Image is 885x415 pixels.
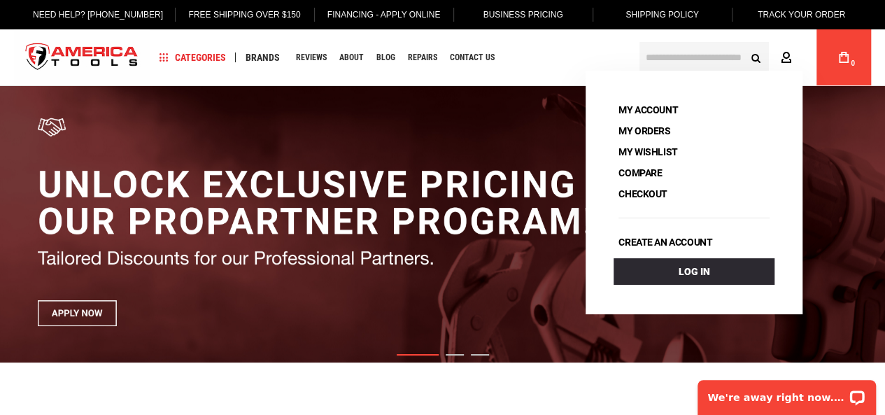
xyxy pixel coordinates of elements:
[376,53,395,62] span: Blog
[153,48,232,67] a: Categories
[614,258,774,285] a: Log In
[296,53,327,62] span: Reviews
[370,48,402,67] a: Blog
[408,53,437,62] span: Repairs
[830,29,857,85] a: 0
[450,53,495,62] span: Contact Us
[688,371,885,415] iframe: LiveChat chat widget
[333,48,370,67] a: About
[14,31,150,84] img: America Tools
[625,10,699,20] span: Shipping Policy
[159,52,226,62] span: Categories
[742,44,769,71] button: Search
[614,121,675,141] a: My Orders
[290,48,333,67] a: Reviews
[14,31,150,84] a: store logo
[614,142,682,162] a: My Wishlist
[402,48,444,67] a: Repairs
[339,53,364,62] span: About
[614,184,672,204] a: Checkout
[246,52,280,62] span: Brands
[614,163,667,183] a: Compare
[614,100,683,120] a: My Account
[444,48,501,67] a: Contact Us
[851,59,855,67] span: 0
[614,232,717,252] a: Create an account
[239,48,286,67] a: Brands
